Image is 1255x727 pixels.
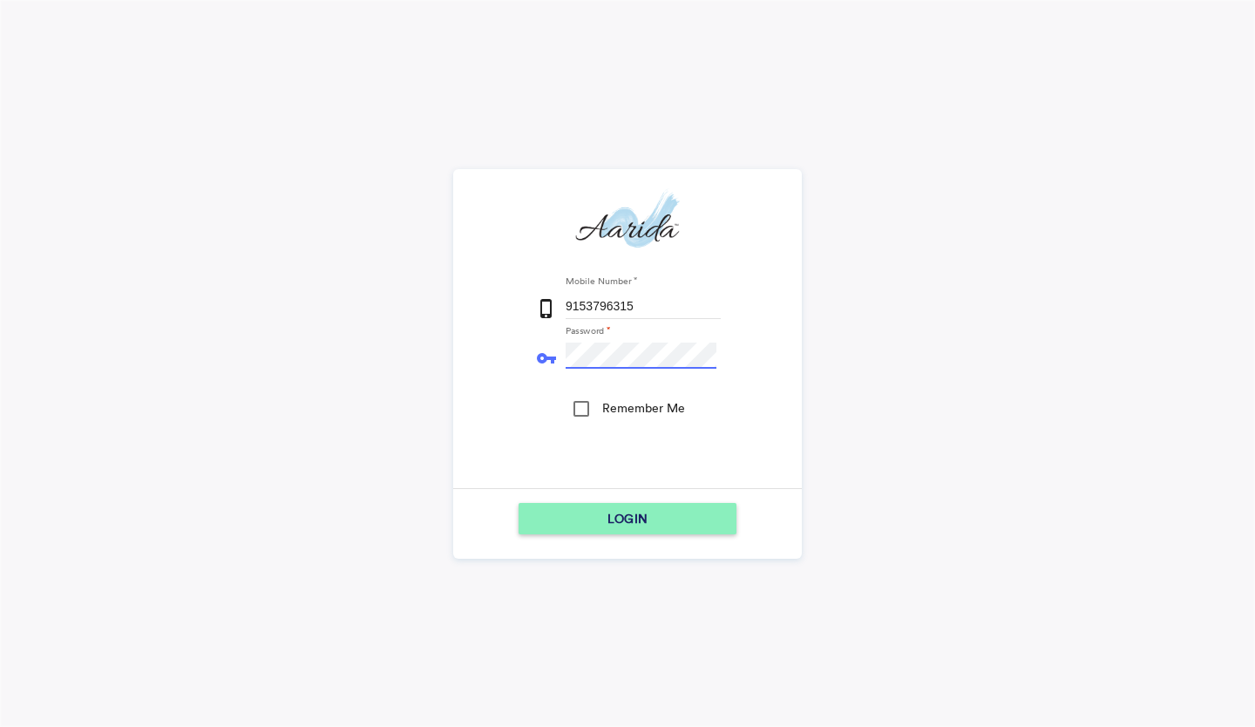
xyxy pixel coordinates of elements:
img: aarida-optimized.png [575,188,679,254]
md-icon: phone_iphone [536,298,557,319]
md-icon: vpn_key [536,348,557,369]
div: Remember Me [602,399,685,417]
span: LOGIN [607,503,648,534]
button: LOGIN [519,503,736,534]
md-checkbox: Remember Me [571,391,685,432]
